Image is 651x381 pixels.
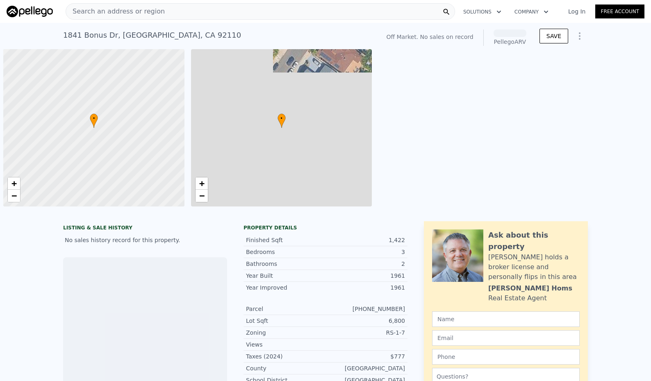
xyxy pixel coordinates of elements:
[432,349,580,365] input: Phone
[539,29,568,43] button: SAVE
[11,190,17,201] span: −
[7,6,53,17] img: Pellego
[325,283,405,292] div: 1961
[246,352,325,361] div: Taxes (2024)
[244,225,407,231] div: Property details
[246,283,325,292] div: Year Improved
[199,178,204,188] span: +
[199,190,204,201] span: −
[325,248,405,256] div: 3
[246,317,325,325] div: Lot Sqft
[246,329,325,337] div: Zoning
[246,236,325,244] div: Finished Sqft
[386,33,473,41] div: Off Market. No sales on record
[558,7,595,16] a: Log In
[278,115,286,122] span: •
[488,252,580,282] div: [PERSON_NAME] holds a broker license and personally flips in this area
[246,340,325,349] div: Views
[246,248,325,256] div: Bedrooms
[63,225,227,233] div: LISTING & SALE HISTORY
[325,317,405,325] div: 6,800
[432,330,580,346] input: Email
[278,113,286,128] div: •
[325,364,405,372] div: [GEOGRAPHIC_DATA]
[488,283,572,293] div: [PERSON_NAME] Homs
[325,352,405,361] div: $777
[432,311,580,327] input: Name
[488,229,580,252] div: Ask about this property
[8,190,20,202] a: Zoom out
[11,178,17,188] span: +
[571,28,588,44] button: Show Options
[246,272,325,280] div: Year Built
[325,329,405,337] div: RS-1-7
[90,115,98,122] span: •
[90,113,98,128] div: •
[325,260,405,268] div: 2
[63,29,241,41] div: 1841 Bonus Dr , [GEOGRAPHIC_DATA] , CA 92110
[494,38,526,46] div: Pellego ARV
[457,5,508,19] button: Solutions
[196,190,208,202] a: Zoom out
[508,5,555,19] button: Company
[325,236,405,244] div: 1,422
[63,233,227,247] div: No sales history record for this property.
[325,305,405,313] div: [PHONE_NUMBER]
[595,5,644,18] a: Free Account
[196,177,208,190] a: Zoom in
[488,293,547,303] div: Real Estate Agent
[246,305,325,313] div: Parcel
[246,364,325,372] div: County
[246,260,325,268] div: Bathrooms
[8,177,20,190] a: Zoom in
[66,7,165,16] span: Search an address or region
[325,272,405,280] div: 1961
